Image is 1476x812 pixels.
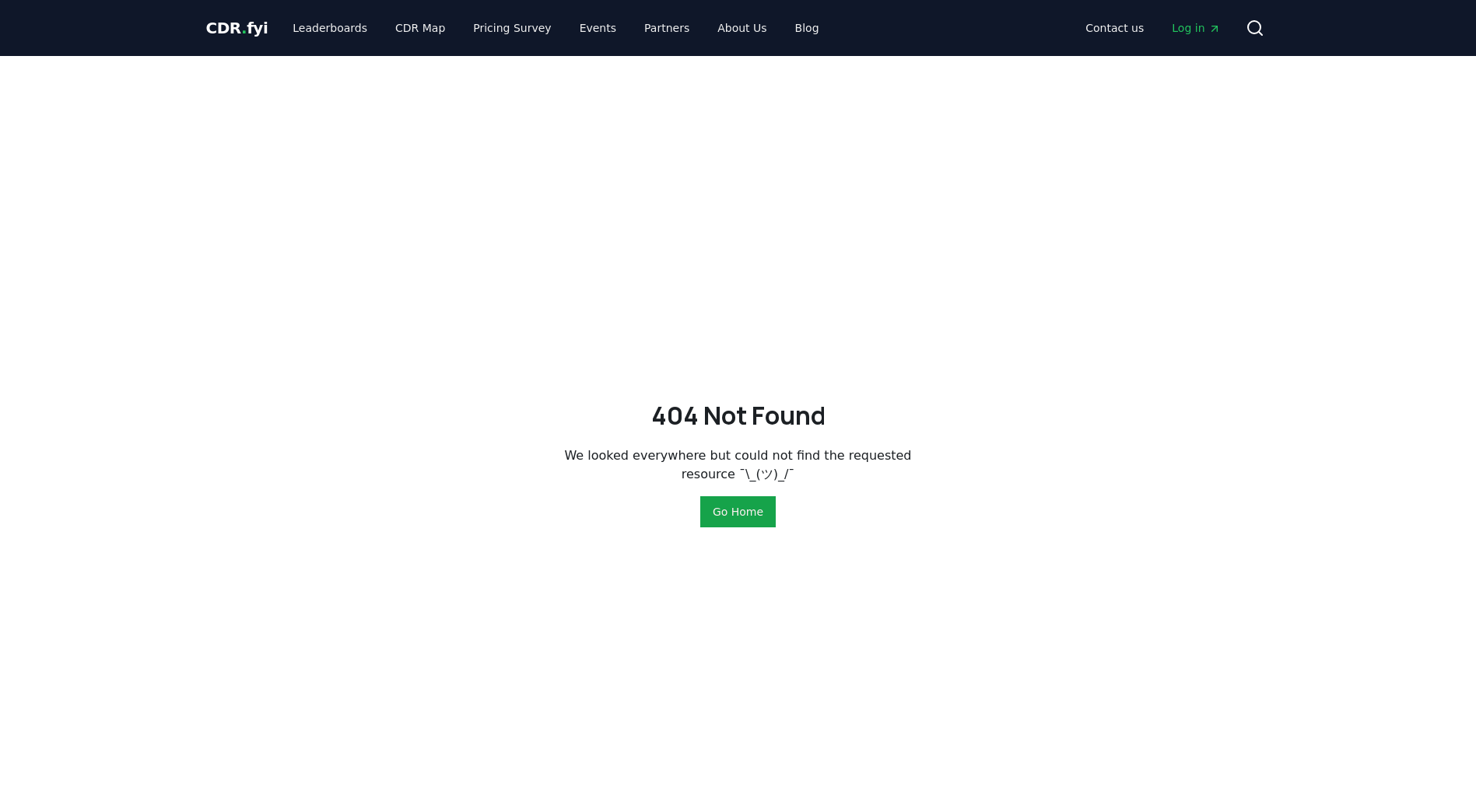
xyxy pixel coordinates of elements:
[206,19,268,37] span: CDR fyi
[564,446,913,484] p: We looked everywhere but could not find the requested resource ¯\_(ツ)_/¯
[651,397,826,434] h2: 404 Not Found
[1073,14,1156,42] a: Contact us
[280,14,831,42] nav: Main
[241,19,247,37] span: .
[783,14,832,42] a: Blog
[461,14,563,42] a: Pricing Survey
[383,14,458,42] a: CDR Map
[567,14,629,42] a: Events
[700,496,776,527] button: Go Home
[280,14,380,42] a: Leaderboards
[206,17,268,39] a: CDR.fyi
[1159,14,1232,42] a: Log in
[1172,20,1220,36] span: Log in
[705,14,779,42] a: About Us
[1073,14,1232,42] nav: Main
[632,14,702,42] a: Partners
